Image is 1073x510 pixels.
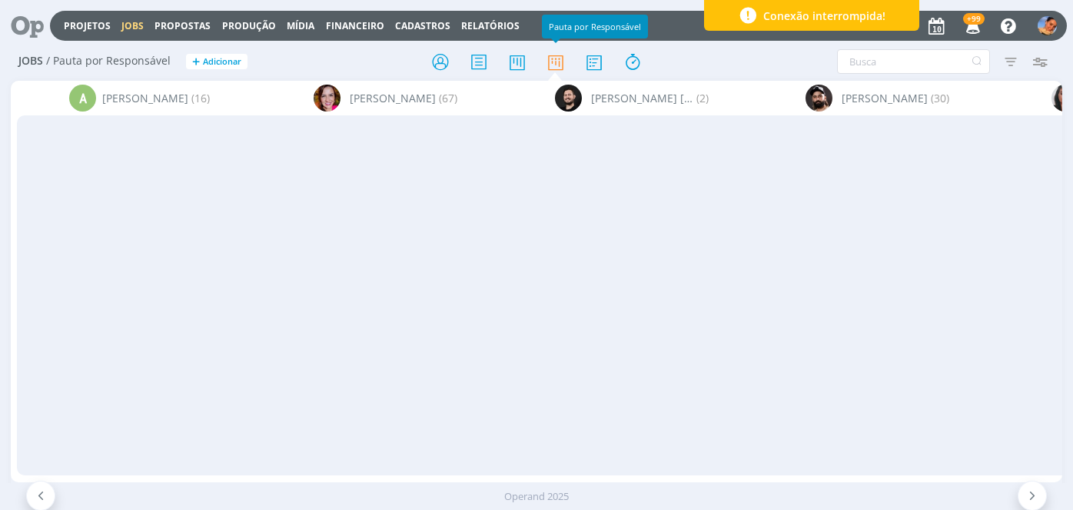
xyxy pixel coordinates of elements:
[390,20,455,32] button: Cadastros
[326,19,384,32] a: Financeiro
[203,57,241,67] span: Adicionar
[222,19,276,32] a: Produção
[591,90,693,106] span: [PERSON_NAME] [PERSON_NAME]
[461,19,520,32] a: Relatórios
[956,12,988,40] button: +99
[64,19,111,32] a: Projetos
[46,55,171,68] span: / Pauta por Responsável
[150,20,215,32] button: Propostas
[542,15,648,38] div: Pauta por Responsável
[186,54,247,70] button: +Adicionar
[121,19,144,32] a: Jobs
[1038,16,1057,35] img: L
[555,85,582,112] img: B
[287,19,314,32] a: Mídia
[18,55,43,68] span: Jobs
[282,20,319,32] button: Mídia
[763,8,885,24] span: Conexão interrompida!
[350,90,436,106] span: [PERSON_NAME]
[218,20,281,32] button: Produção
[457,20,524,32] button: Relatórios
[69,85,96,112] div: A
[321,20,389,32] button: Financeiro
[395,19,450,32] span: Cadastros
[696,90,709,106] span: (2)
[191,90,210,106] span: (16)
[963,13,985,25] span: +99
[192,54,200,70] span: +
[806,85,832,112] img: B
[837,49,990,74] input: Busca
[1037,12,1058,39] button: L
[117,20,148,32] button: Jobs
[314,85,341,112] img: B
[931,90,949,106] span: (30)
[59,20,115,32] button: Projetos
[842,90,928,106] span: [PERSON_NAME]
[439,90,457,106] span: (67)
[102,90,188,106] span: [PERSON_NAME]
[154,19,211,32] span: Propostas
